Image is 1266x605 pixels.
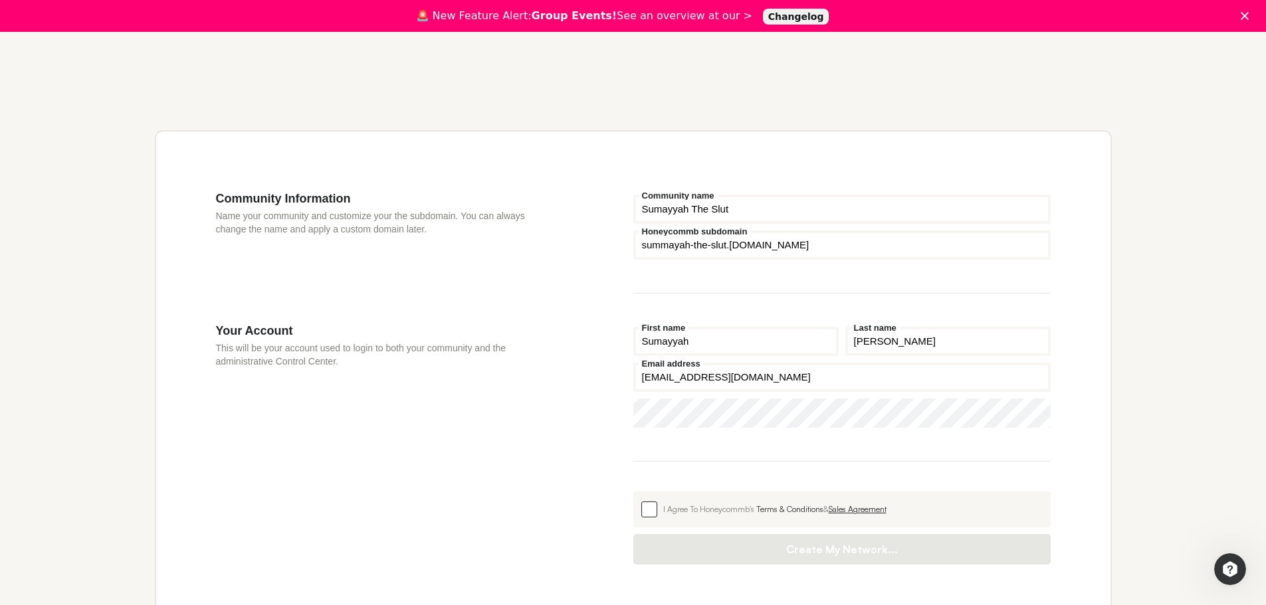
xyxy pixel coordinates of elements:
label: First name [639,323,689,332]
input: Email address [633,363,1051,392]
h3: Your Account [216,323,554,338]
a: Changelog [763,9,829,25]
div: 🚨 New Feature Alert: See an overview at our > [416,9,752,23]
b: Group Events! [532,9,617,22]
span: Create My Network... [647,543,1037,556]
h3: Community Information [216,191,554,206]
input: your-subdomain.honeycommb.com [633,230,1051,260]
p: This will be your account used to login to both your community and the administrative Control Cen... [216,341,554,368]
label: Community name [639,191,718,200]
button: Create My Network... [633,534,1051,564]
iframe: Intercom live chat [1214,553,1246,585]
label: Email address [639,359,704,368]
input: Last name [845,327,1051,356]
label: Last name [851,323,900,332]
label: Honeycommb subdomain [639,227,751,236]
a: Sales Agreement [829,504,887,514]
div: Close [1241,12,1254,20]
input: First name [633,327,839,356]
div: I Agree To Honeycommb's & [663,503,1043,515]
p: Name your community and customize your the subdomain. You can always change the name and apply a ... [216,209,554,236]
a: Terms & Conditions [756,504,823,514]
input: Community name [633,195,1051,224]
